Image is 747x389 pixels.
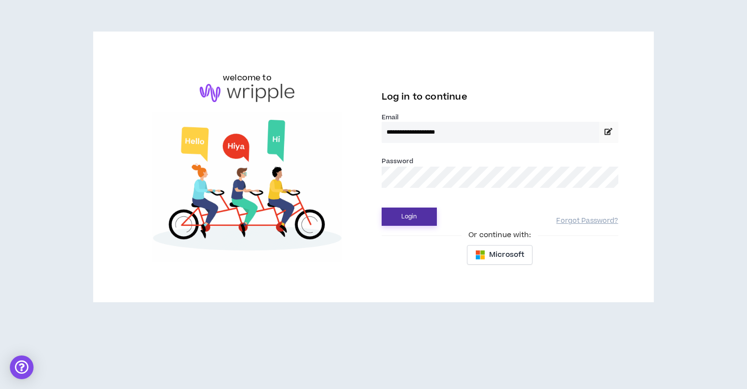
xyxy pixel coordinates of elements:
[489,249,524,260] span: Microsoft
[200,84,294,103] img: logo-brand.png
[556,216,618,226] a: Forgot Password?
[129,112,365,262] img: Welcome to Wripple
[10,355,34,379] div: Open Intercom Messenger
[462,230,537,241] span: Or continue with:
[382,113,618,122] label: Email
[382,157,414,166] label: Password
[467,245,533,265] button: Microsoft
[382,208,437,226] button: Login
[382,91,467,103] span: Log in to continue
[223,72,272,84] h6: welcome to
